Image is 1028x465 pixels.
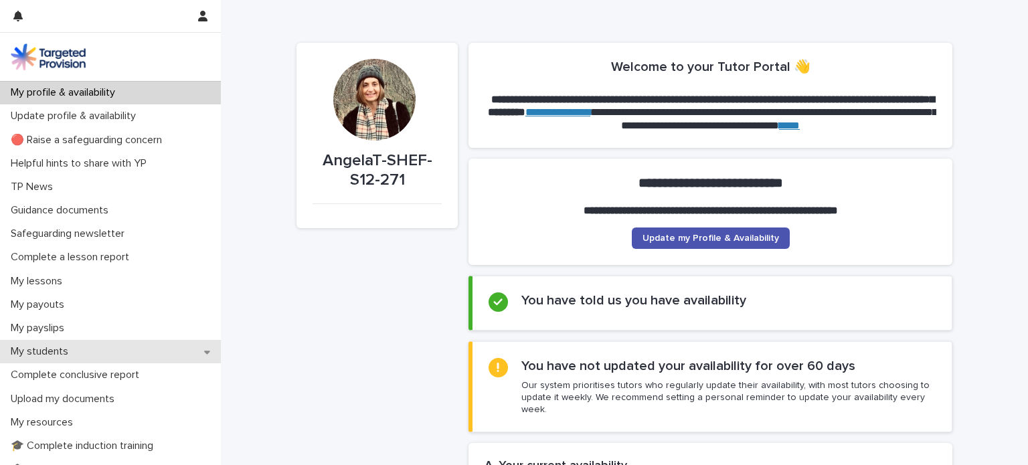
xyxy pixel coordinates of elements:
[5,181,64,193] p: TP News
[5,251,140,264] p: Complete a lesson report
[521,358,855,374] h2: You have not updated your availability for over 60 days
[642,234,779,243] span: Update my Profile & Availability
[5,204,119,217] p: Guidance documents
[521,379,936,416] p: Our system prioritises tutors who regularly update their availability, with most tutors choosing ...
[5,275,73,288] p: My lessons
[611,59,810,75] h2: Welcome to your Tutor Portal 👋
[632,227,790,249] a: Update my Profile & Availability
[5,369,150,381] p: Complete conclusive report
[5,298,75,311] p: My payouts
[5,345,79,358] p: My students
[5,393,125,405] p: Upload my documents
[5,440,164,452] p: 🎓 Complete induction training
[5,134,173,147] p: 🔴 Raise a safeguarding concern
[5,227,135,240] p: Safeguarding newsletter
[521,292,746,308] h2: You have told us you have availability
[5,157,157,170] p: Helpful hints to share with YP
[5,322,75,335] p: My payslips
[5,110,147,122] p: Update profile & availability
[313,151,442,190] p: AngelaT-SHEF-S12-271
[5,86,126,99] p: My profile & availability
[5,416,84,429] p: My resources
[11,43,86,70] img: M5nRWzHhSzIhMunXDL62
